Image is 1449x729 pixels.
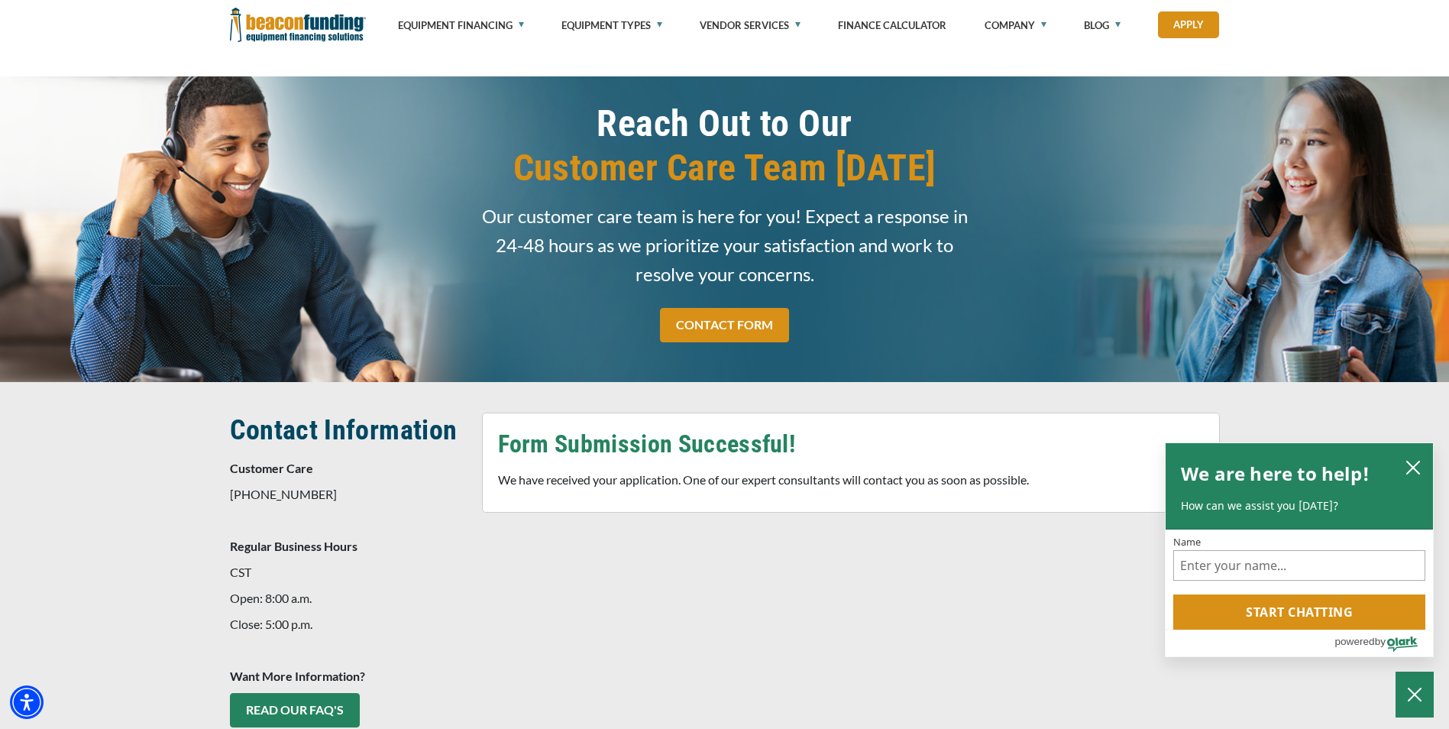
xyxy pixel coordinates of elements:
p: How can we assist you [DATE]? [1181,498,1418,514]
button: Start chatting [1173,595,1425,630]
h2: We are here to help! [1181,458,1370,489]
span: Our customer care team is here for you! Expect a response in 24-48 hours as we prioritize your sa... [482,202,968,289]
h3: Form Submission Successful! [498,429,1204,459]
p: Open: 8:00 a.m. [230,589,464,607]
button: close chatbox [1401,456,1425,478]
span: by [1375,632,1386,651]
a: Apply [1158,11,1219,38]
p: [PHONE_NUMBER] [230,485,464,504]
p: We have received your application. One of our expert consultants will contact you as soon as poss... [498,471,1204,489]
span: powered [1334,632,1374,651]
h1: Reach Out to Our [482,102,968,190]
a: Powered by Olark [1334,630,1433,656]
div: olark chatbox [1165,442,1434,658]
label: Name [1173,537,1425,547]
h2: Contact Information [230,413,464,448]
div: Accessibility Menu [10,685,44,719]
a: CONTACT FORM [660,308,789,342]
p: CST [230,563,464,582]
button: Close Chatbox [1396,672,1434,718]
p: Close: 5:00 p.m. [230,615,464,633]
strong: Want More Information? [230,669,365,683]
input: Name [1173,550,1425,581]
span: Customer Care Team [DATE] [482,146,968,190]
strong: Regular Business Hours [230,539,357,553]
a: READ OUR FAQ's - open in a new tab [230,693,360,727]
strong: Customer Care [230,461,313,475]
